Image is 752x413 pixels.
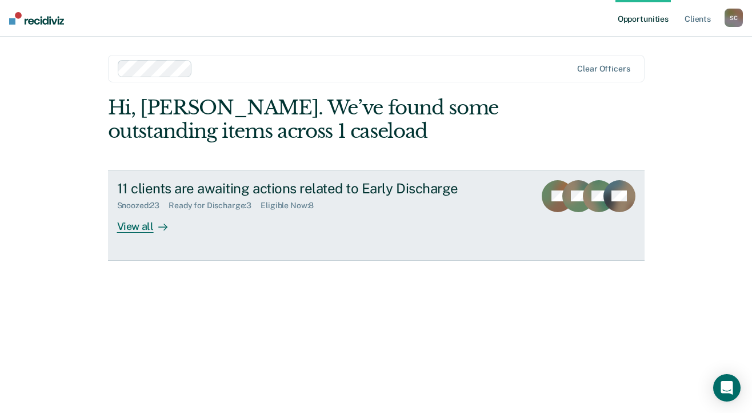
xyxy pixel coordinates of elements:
button: SC [725,9,743,27]
div: Ready for Discharge : 3 [169,201,261,211]
div: 11 clients are awaiting actions related to Early Discharge [117,180,518,197]
div: Hi, [PERSON_NAME]. We’ve found some outstanding items across 1 caseload [108,96,537,143]
div: Eligible Now : 8 [261,201,323,211]
div: Snoozed : 23 [117,201,169,211]
div: Clear officers [577,64,630,74]
a: 11 clients are awaiting actions related to Early DischargeSnoozed:23Ready for Discharge:3Eligible... [108,170,645,261]
img: Recidiviz [9,12,64,25]
div: View all [117,211,181,233]
div: Open Intercom Messenger [713,374,741,402]
div: S C [725,9,743,27]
